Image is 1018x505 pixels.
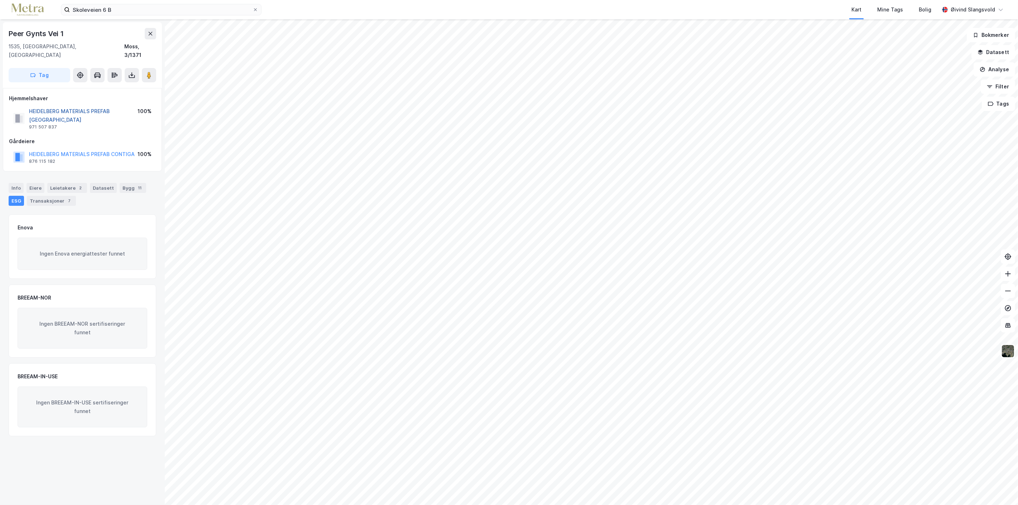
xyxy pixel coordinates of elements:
[9,183,24,193] div: Info
[951,5,995,14] div: Øivind Slangsvold
[9,94,156,103] div: Hjemmelshaver
[982,97,1015,111] button: Tags
[9,196,24,206] div: ESG
[877,5,903,14] div: Mine Tags
[971,45,1015,59] button: Datasett
[18,372,58,381] div: BREEAM-IN-USE
[9,137,156,146] div: Gårdeiere
[18,223,33,232] div: Enova
[27,183,44,193] div: Eiere
[136,184,143,191] div: 11
[982,471,1018,505] div: Kontrollprogram for chat
[70,4,253,15] input: Søk på adresse, matrikkel, gårdeiere, leietakere eller personer
[18,293,51,302] div: BREEAM-NOR
[851,5,861,14] div: Kart
[967,28,1015,42] button: Bokmerker
[138,107,152,116] div: 100%
[9,42,124,59] div: 1535, [GEOGRAPHIC_DATA], [GEOGRAPHIC_DATA]
[18,238,147,270] div: Ingen Enova energiattester funnet
[974,62,1015,77] button: Analyse
[18,308,147,349] div: Ingen BREEAM-NOR sertifiseringer funnet
[66,197,73,204] div: 7
[981,79,1015,94] button: Filter
[77,184,84,191] div: 2
[124,42,156,59] div: Moss, 3/1371
[27,196,76,206] div: Transaksjoner
[29,124,57,130] div: 971 507 837
[1001,344,1015,358] img: 9k=
[138,150,152,159] div: 100%
[29,159,55,164] div: 876 115 182
[90,183,117,193] div: Datasett
[982,471,1018,505] iframe: Chat Widget
[9,28,65,39] div: Peer Gynts Vei 1
[919,5,931,14] div: Bolig
[47,183,87,193] div: Leietakere
[11,4,44,16] img: metra-logo.256734c3b2bbffee19d4.png
[9,68,70,82] button: Tag
[18,387,147,427] div: Ingen BREEAM-IN-USE sertifiseringer funnet
[120,183,146,193] div: Bygg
